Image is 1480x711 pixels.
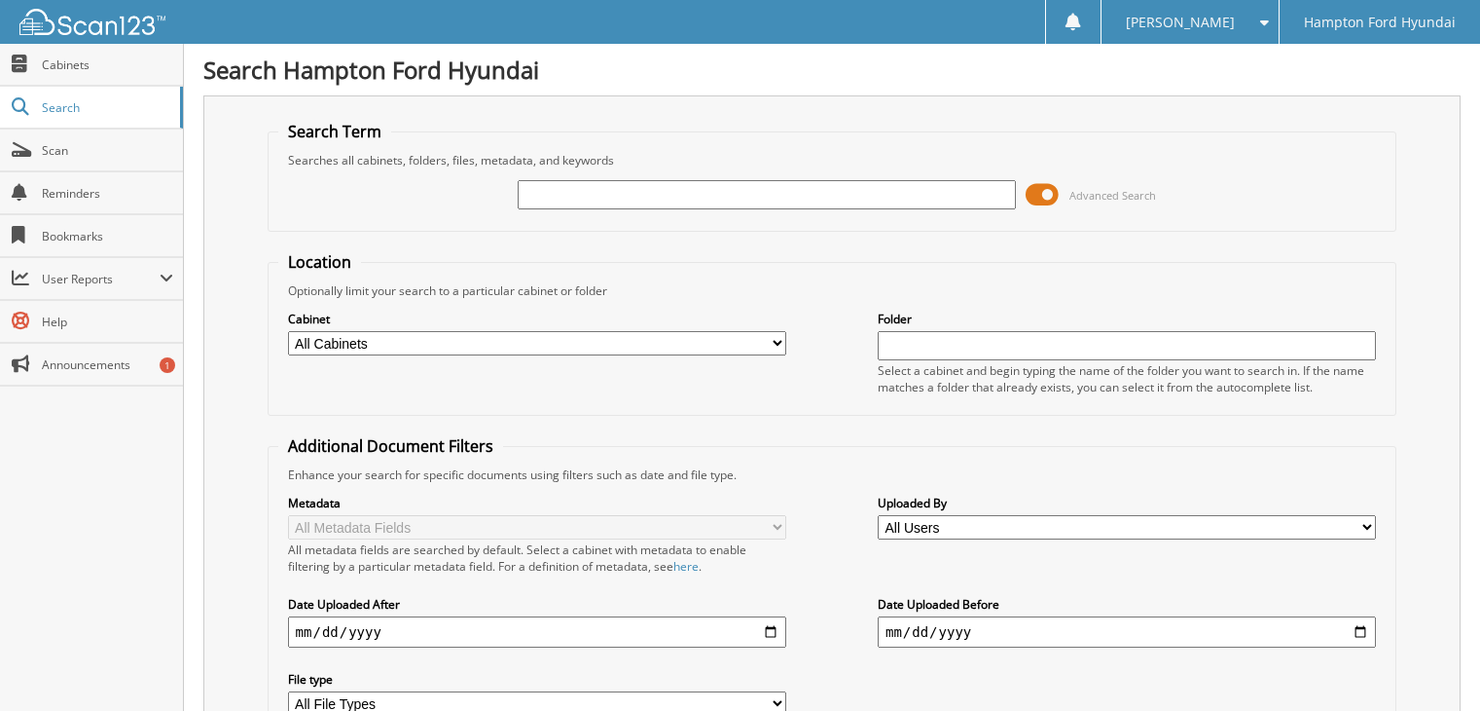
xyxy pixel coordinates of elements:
img: scan123-logo-white.svg [19,9,165,35]
a: here [673,558,699,575]
div: 1 [160,357,175,373]
label: Folder [878,311,1376,327]
span: Advanced Search [1069,188,1156,203]
span: Cabinets [42,56,173,73]
label: Date Uploaded After [288,596,786,613]
span: [PERSON_NAME] [1126,17,1235,28]
label: Date Uploaded Before [878,596,1376,613]
div: All metadata fields are searched by default. Select a cabinet with metadata to enable filtering b... [288,542,786,575]
span: Announcements [42,356,173,373]
span: Search [42,99,170,116]
label: File type [288,671,786,688]
span: User Reports [42,271,160,287]
legend: Location [278,251,361,273]
h1: Search Hampton Ford Hyundai [203,54,1461,86]
legend: Search Term [278,121,391,142]
label: Metadata [288,495,786,511]
span: Scan [42,142,173,159]
input: end [878,617,1376,648]
div: Searches all cabinets, folders, files, metadata, and keywords [278,152,1387,168]
div: Enhance your search for specific documents using filters such as date and file type. [278,467,1387,483]
label: Uploaded By [878,495,1376,511]
legend: Additional Document Filters [278,435,503,457]
div: Optionally limit your search to a particular cabinet or folder [278,282,1387,299]
span: Help [42,314,173,330]
input: start [288,617,786,648]
span: Bookmarks [42,228,173,244]
div: Select a cabinet and begin typing the name of the folder you want to search in. If the name match... [878,362,1376,395]
span: Hampton Ford Hyundai [1304,17,1456,28]
label: Cabinet [288,311,786,327]
span: Reminders [42,185,173,202]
